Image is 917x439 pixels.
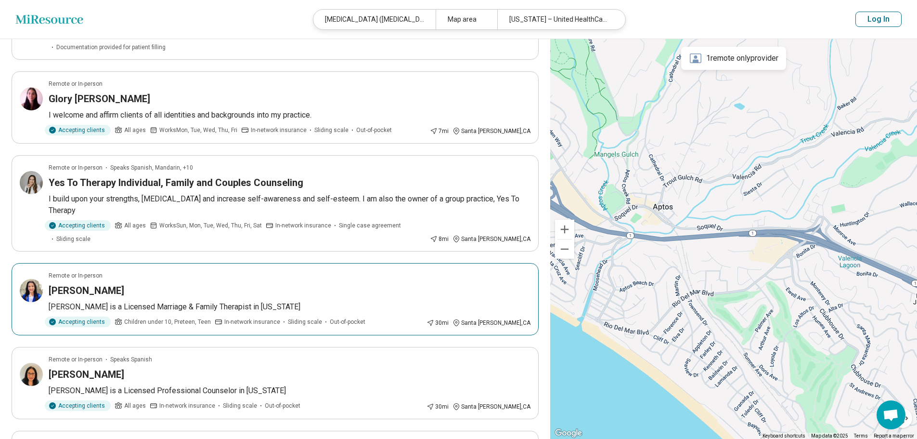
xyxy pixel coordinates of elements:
[288,318,322,326] span: Sliding scale
[555,239,574,259] button: Zoom out
[223,401,257,410] span: Sliding scale
[426,319,449,327] div: 30 mi
[49,80,103,88] p: Remote or In-person
[110,355,152,364] span: Speaks Spanish
[436,10,497,29] div: Map area
[681,47,786,70] div: 1 remote only provider
[330,318,365,326] span: Out-of-pocket
[49,368,124,381] h3: [PERSON_NAME]
[313,10,436,29] div: [MEDICAL_DATA] ([MEDICAL_DATA]), [MEDICAL_DATA]
[124,126,146,134] span: All ages
[49,284,124,297] h3: [PERSON_NAME]
[452,235,530,243] div: Santa [PERSON_NAME] , CA
[430,235,449,243] div: 8 mi
[356,126,392,134] span: Out-of-pocket
[124,401,146,410] span: All ages
[452,402,530,411] div: Santa [PERSON_NAME] , CA
[49,92,150,106] h3: Glory [PERSON_NAME]
[314,126,349,134] span: Sliding scale
[555,220,574,239] button: Zoom in
[811,433,848,439] span: Map data ©2025
[452,127,530,135] div: Santa [PERSON_NAME] , CA
[45,400,111,411] div: Accepting clients
[497,10,620,29] div: [US_STATE] – United HealthCare
[49,109,530,121] p: I welcome and affirm clients of all identities and backgrounds into my practice.
[45,220,111,231] div: Accepting clients
[224,318,280,326] span: In-network insurance
[159,126,237,134] span: Works Mon, Tue, Wed, Thu, Fri
[877,400,905,429] div: Open chat
[124,221,146,230] span: All ages
[49,176,303,189] h3: Yes To Therapy Individual, Family and Couples Counseling
[56,43,166,52] span: Documentation provided for patient filling
[49,355,103,364] p: Remote or In-person
[855,12,902,27] button: Log In
[45,317,111,327] div: Accepting clients
[854,433,868,439] a: Terms (opens in new tab)
[49,193,530,216] p: I build upon your strengths, [MEDICAL_DATA] and increase self-awareness and self-esteem. I am als...
[159,401,215,410] span: In-network insurance
[251,126,307,134] span: In-network insurance
[430,127,449,135] div: 7 mi
[426,402,449,411] div: 30 mi
[49,385,530,397] p: [PERSON_NAME] is a Licensed Professional Counselor in [US_STATE]
[45,125,111,135] div: Accepting clients
[452,319,530,327] div: Santa [PERSON_NAME] , CA
[275,221,331,230] span: In-network insurance
[124,318,211,326] span: Children under 10, Preteen, Teen
[56,235,90,243] span: Sliding scale
[49,163,103,172] p: Remote or In-person
[49,301,530,313] p: [PERSON_NAME] is a Licensed Marriage & Family Therapist in [US_STATE]
[49,271,103,280] p: Remote or In-person
[159,221,262,230] span: Works Sun, Mon, Tue, Wed, Thu, Fri, Sat
[265,401,300,410] span: Out-of-pocket
[874,433,914,439] a: Report a map error
[339,221,401,230] span: Single case agreement
[110,163,193,172] span: Speaks Spanish, Mandarin, +10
